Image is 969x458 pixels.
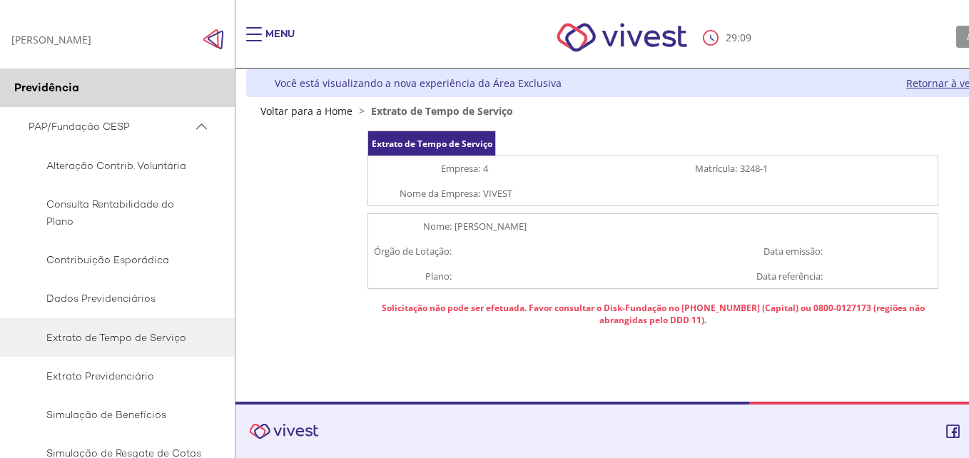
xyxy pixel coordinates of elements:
[624,156,739,181] td: Matrícula:
[368,214,454,239] td: Nome:
[739,239,824,264] td: Data emissão:
[29,406,202,423] span: Simulação de Benefícios
[739,156,938,181] td: 3248-1
[739,264,824,289] td: Data referência:
[241,415,327,447] img: Vivest
[29,195,202,230] span: Consulta Rentabilidade do Plano
[11,33,91,46] div: [PERSON_NAME]
[368,156,482,181] td: Empresa:
[703,30,754,46] div: :
[275,76,562,90] div: Você está visualizando a nova experiência da Área Exclusiva
[371,104,513,118] span: Extrato de Tempo de Serviço
[29,290,202,307] span: Dados Previdenciários
[203,29,224,50] span: Click to close side navigation.
[29,367,202,385] span: Extrato Previdenciário
[541,7,703,68] img: Vivest
[453,214,938,239] td: [PERSON_NAME]
[726,31,737,44] span: 29
[367,296,938,332] td: Solicitação não pode ser efetuada. Favor consultar o Disk-Fundação no [PHONE_NUMBER] (Capital) ou...
[235,402,969,458] footer: Vivest
[265,27,295,56] div: Menu
[368,239,454,264] td: Órgão de Lotação:
[482,156,624,181] td: 4
[355,104,368,118] span: >
[14,80,79,95] span: Previdência
[367,131,496,156] div: Extrato de Tempo de Serviço
[29,251,202,268] span: Contribuição Esporádica
[368,264,454,289] td: Plano:
[482,181,938,206] td: VIVEST
[740,31,751,44] span: 09
[29,118,193,136] span: PAP/Fundação CESP
[29,157,202,174] span: Alteração Contrib. Voluntária
[260,104,352,118] a: Voltar para a Home
[368,181,482,206] td: Nome da Empresa:
[203,29,224,50] img: Fechar menu
[29,329,202,346] span: Extrato de Tempo de Serviço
